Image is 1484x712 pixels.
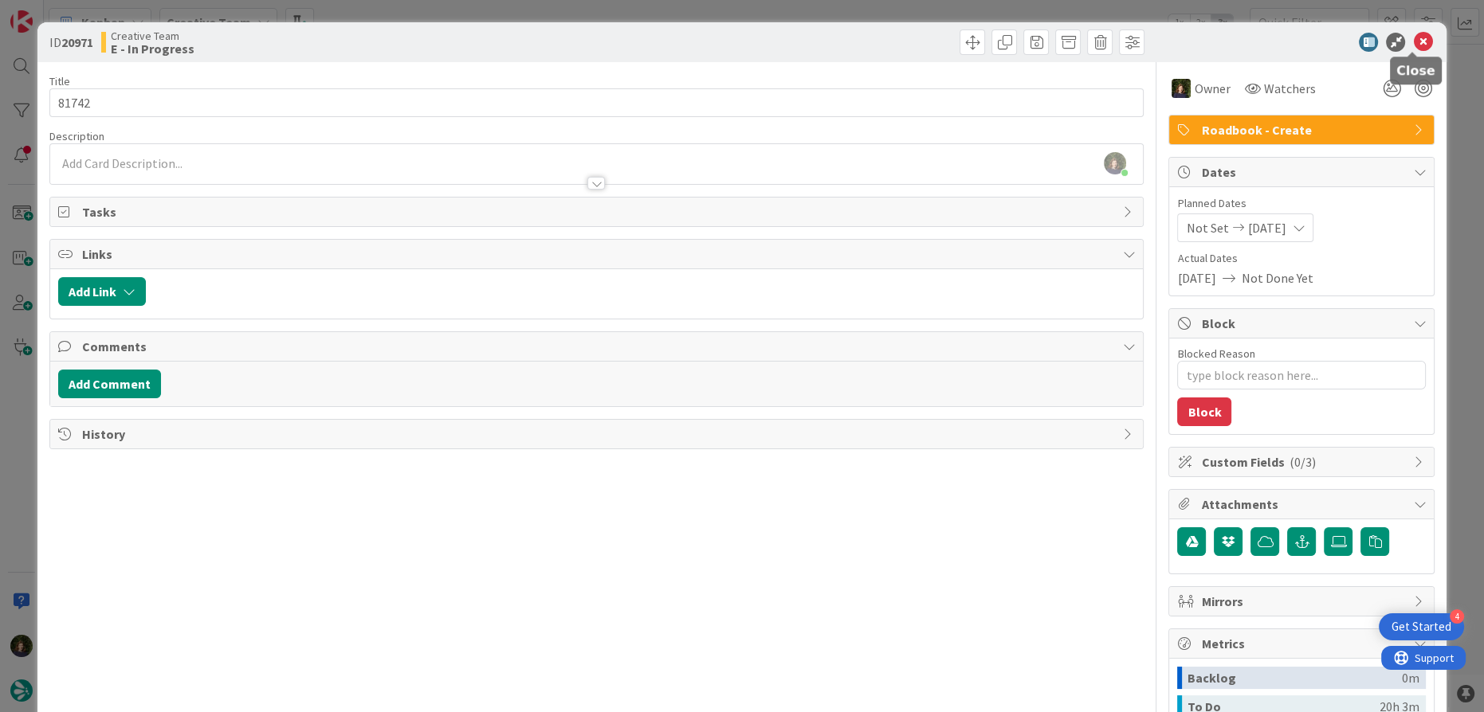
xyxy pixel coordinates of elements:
h5: Close [1396,63,1435,78]
span: Planned Dates [1177,195,1426,212]
button: Add Comment [58,370,161,398]
span: Dates [1201,162,1405,182]
span: Tasks [82,202,1115,221]
span: ID [49,33,93,52]
span: Links [82,245,1115,264]
label: Blocked Reason [1177,346,1254,361]
span: Not Done Yet [1241,268,1313,288]
span: ( 0/3 ) [1289,454,1315,470]
span: Creative Team [111,29,194,42]
span: Not Set [1186,218,1228,237]
span: Comments [82,337,1115,356]
div: 4 [1450,609,1464,624]
span: Watchers [1263,79,1315,98]
span: Attachments [1201,495,1405,514]
span: Actual Dates [1177,250,1426,267]
input: type card name here... [49,88,1144,117]
button: Add Link [58,277,146,306]
label: Title [49,74,70,88]
b: 20971 [61,34,93,50]
div: Backlog [1187,667,1401,689]
span: Mirrors [1201,592,1405,611]
span: [DATE] [1247,218,1286,237]
img: OSJL0tKbxWQXy8f5HcXbcaBiUxSzdGq2.jpg [1104,152,1126,174]
span: Owner [1194,79,1230,98]
div: Get Started [1392,619,1451,635]
div: Open Get Started checklist, remaining modules: 4 [1379,613,1464,640]
span: Description [49,129,104,143]
b: E - In Progress [111,42,194,55]
button: Block [1177,397,1231,426]
img: MC [1172,79,1191,98]
span: Roadbook - Create [1201,120,1405,139]
span: Custom Fields [1201,452,1405,471]
span: [DATE] [1177,268,1215,288]
span: Metrics [1201,634,1405,653]
span: History [82,424,1115,444]
span: Block [1201,314,1405,333]
div: 0m [1401,667,1419,689]
span: Support [33,2,73,22]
